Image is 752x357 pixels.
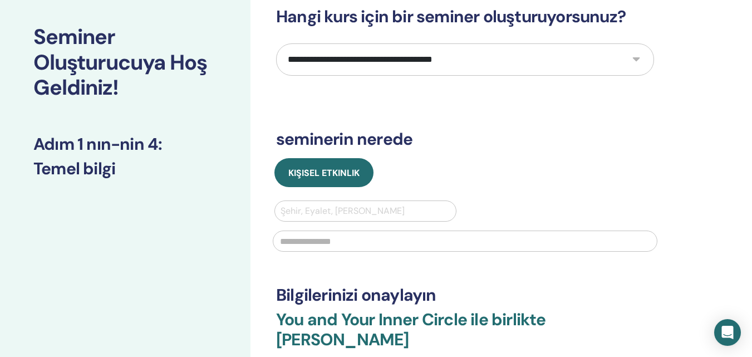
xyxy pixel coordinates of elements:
[276,285,654,305] h3: Bilgilerinizi onaylayın
[33,25,217,101] h2: Seminer Oluşturucuya Hoş Geldiniz!
[288,167,360,179] span: Kişisel Etkinlik
[33,134,217,154] h3: Adım 1 nın-nin 4 :
[276,129,654,149] h3: seminerin nerede
[276,7,654,27] h3: Hangi kurs için bir seminer oluşturuyorsunuz?
[714,319,741,346] div: Open Intercom Messenger
[274,158,373,187] button: Kişisel Etkinlik
[33,159,217,179] h3: Temel bilgi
